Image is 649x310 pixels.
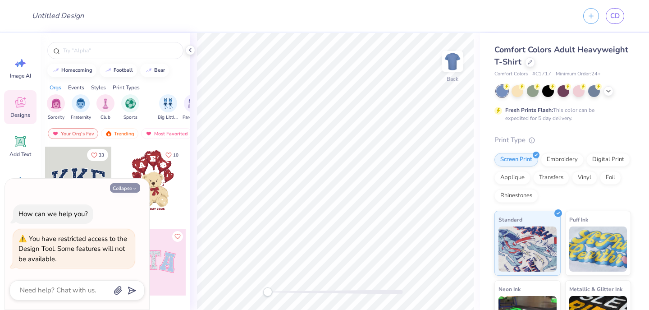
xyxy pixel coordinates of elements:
span: Sports [123,114,137,121]
button: filter button [47,94,65,121]
div: Back [447,75,458,83]
div: Accessibility label [263,287,272,296]
div: Events [68,83,84,92]
div: Rhinestones [494,189,538,203]
img: Back [443,52,462,70]
img: trend_line.gif [52,68,59,73]
div: Digital Print [586,153,630,167]
img: Club Image [101,98,110,109]
span: Club [101,114,110,121]
button: football [100,64,137,77]
img: most_fav.gif [145,130,152,137]
img: trend_line.gif [145,68,152,73]
button: Like [172,231,183,242]
span: Comfort Colors Adult Heavyweight T-Shirt [494,44,628,67]
div: Embroidery [541,153,584,167]
span: Designs [10,111,30,119]
button: Like [87,149,108,161]
span: 33 [99,153,104,157]
button: Collapse [110,183,140,193]
input: Untitled Design [25,7,91,25]
div: Print Type [494,135,631,145]
img: Puff Ink [569,227,627,272]
span: Sorority [48,114,64,121]
div: Vinyl [572,171,597,185]
span: # C1717 [532,70,551,78]
div: football [114,68,133,73]
span: Minimum Order: 24 + [556,70,601,78]
div: bear [154,68,165,73]
div: filter for Club [96,94,114,121]
img: Parent's Weekend Image [188,98,198,109]
span: Metallic & Glitter Ink [569,284,622,294]
button: filter button [96,94,114,121]
div: Your Org's Fav [48,128,98,139]
div: Trending [101,128,138,139]
div: filter for Sorority [47,94,65,121]
div: Most Favorited [141,128,192,139]
button: bear [140,64,169,77]
span: 10 [173,153,178,157]
div: Screen Print [494,153,538,167]
input: Try "Alpha" [62,46,178,55]
div: Applique [494,171,530,185]
button: filter button [121,94,139,121]
div: filter for Sports [121,94,139,121]
span: Image AI [10,72,31,79]
div: This color can be expedited for 5 day delivery. [505,106,616,122]
strong: Fresh Prints Flash: [505,106,553,114]
div: Foil [600,171,621,185]
span: Standard [498,215,522,224]
div: Orgs [50,83,61,92]
img: Fraternity Image [76,98,86,109]
a: CD [606,8,624,24]
span: Fraternity [71,114,91,121]
span: CD [610,11,620,21]
span: Add Text [9,151,31,158]
img: Standard [498,227,557,272]
img: Sports Image [125,98,136,109]
span: Comfort Colors [494,70,528,78]
button: filter button [183,94,203,121]
div: You have restricted access to the Design Tool. Some features will not be available. [18,234,127,264]
div: filter for Fraternity [71,94,91,121]
span: Neon Ink [498,284,521,294]
div: How can we help you? [18,209,88,218]
button: filter button [158,94,178,121]
div: homecoming [61,68,92,73]
img: Sorority Image [51,98,61,109]
div: filter for Big Little Reveal [158,94,178,121]
div: Print Types [113,83,140,92]
button: homecoming [47,64,96,77]
img: trend_line.gif [105,68,112,73]
button: filter button [71,94,91,121]
div: filter for Parent's Weekend [183,94,203,121]
img: trending.gif [105,130,112,137]
button: Like [161,149,183,161]
span: Big Little Reveal [158,114,178,121]
div: Transfers [533,171,569,185]
span: Puff Ink [569,215,588,224]
img: Big Little Reveal Image [163,98,173,109]
img: most_fav.gif [52,130,59,137]
span: Parent's Weekend [183,114,203,121]
div: Styles [91,83,106,92]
